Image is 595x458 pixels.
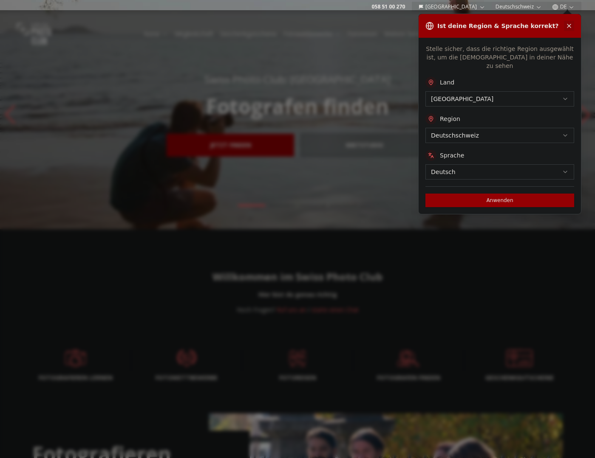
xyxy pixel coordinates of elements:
[549,2,578,12] button: DE
[425,194,574,207] button: Anwenden
[425,45,574,70] p: Stelle sicher, dass die richtige Region ausgewählt ist, um die [DEMOGRAPHIC_DATA] in deiner Nähe ...
[415,2,489,12] button: [GEOGRAPHIC_DATA]
[440,78,454,87] label: Land
[440,115,460,123] label: Region
[371,3,405,10] a: 058 51 00 270
[437,22,558,30] h3: Ist deine Region & Sprache korrekt?
[492,2,545,12] button: Deutschschweiz
[440,151,464,160] label: Sprache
